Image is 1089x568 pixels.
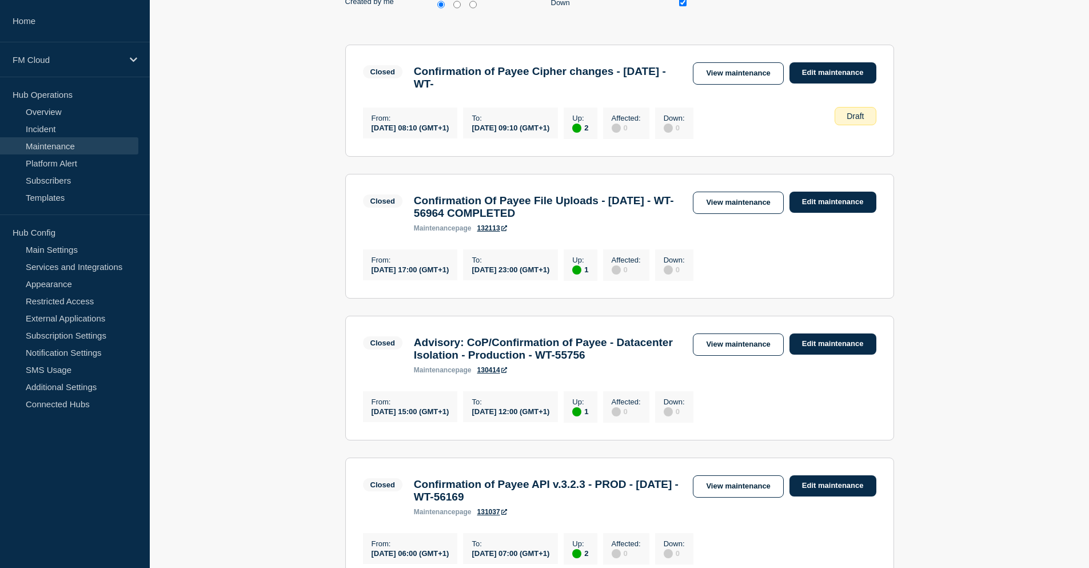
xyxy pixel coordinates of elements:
div: 2 [572,122,588,133]
div: 1 [572,406,588,416]
div: [DATE] 17:00 (GMT+1) [372,264,449,274]
p: FM Cloud [13,55,122,65]
div: up [572,265,581,275]
div: disabled [612,265,621,275]
div: Closed [370,480,395,489]
p: From : [372,256,449,264]
p: From : [372,398,449,406]
div: 0 [664,548,685,558]
a: View maintenance [693,333,783,356]
span: maintenance [414,366,456,374]
a: Edit maintenance [789,62,876,84]
p: Down : [664,256,685,264]
div: 0 [664,264,685,275]
div: up [572,549,581,558]
div: disabled [664,549,673,558]
p: Up : [572,114,588,122]
div: 0 [664,122,685,133]
div: [DATE] 23:00 (GMT+1) [472,264,549,274]
div: 0 [612,264,641,275]
div: [DATE] 06:00 (GMT+1) [372,548,449,558]
span: maintenance [414,508,456,516]
p: To : [472,114,549,122]
div: 2 [572,548,588,558]
div: up [572,407,581,416]
div: [DATE] 07:00 (GMT+1) [472,548,549,558]
h3: Confirmation Of Payee File Uploads - [DATE] - WT-56964 COMPLETED [414,194,682,220]
p: Up : [572,256,588,264]
div: 0 [664,406,685,416]
div: up [572,124,581,133]
a: Edit maintenance [789,333,876,355]
span: maintenance [414,224,456,232]
a: 131037 [477,508,507,516]
div: disabled [612,549,621,558]
div: [DATE] 08:10 (GMT+1) [372,122,449,132]
div: Closed [370,339,395,347]
div: Draft [835,107,876,125]
a: 130414 [477,366,507,374]
a: Edit maintenance [789,475,876,496]
p: To : [472,398,549,406]
p: Down : [664,398,685,406]
a: View maintenance [693,192,783,214]
div: disabled [612,124,621,133]
p: To : [472,539,549,548]
a: Edit maintenance [789,192,876,213]
p: page [414,508,472,516]
div: [DATE] 12:00 (GMT+1) [472,406,549,416]
p: Affected : [612,256,641,264]
div: disabled [612,407,621,416]
div: disabled [664,407,673,416]
p: page [414,366,472,374]
p: To : [472,256,549,264]
div: Closed [370,67,395,76]
div: [DATE] 15:00 (GMT+1) [372,406,449,416]
p: From : [372,539,449,548]
div: disabled [664,124,673,133]
p: page [414,224,472,232]
p: Down : [664,114,685,122]
p: Affected : [612,114,641,122]
h3: Confirmation of Payee Cipher changes - [DATE] - WT- [414,65,682,90]
a: View maintenance [693,62,783,85]
h3: Confirmation of Payee API v.3.2.3 - PROD - [DATE] - WT-56169 [414,478,682,503]
p: Down : [664,539,685,548]
h3: Advisory: CoP/Confirmation of Payee - Datacenter Isolation - Production - WT-55756 [414,336,682,362]
p: From : [372,114,449,122]
div: 0 [612,406,641,416]
p: Affected : [612,398,641,406]
div: 0 [612,122,641,133]
div: 0 [612,548,641,558]
p: Affected : [612,539,641,548]
a: View maintenance [693,475,783,498]
a: 132113 [477,224,507,232]
p: Up : [572,539,588,548]
div: [DATE] 09:10 (GMT+1) [472,122,549,132]
div: Closed [370,197,395,205]
div: 1 [572,264,588,275]
div: disabled [664,265,673,275]
p: Up : [572,398,588,406]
